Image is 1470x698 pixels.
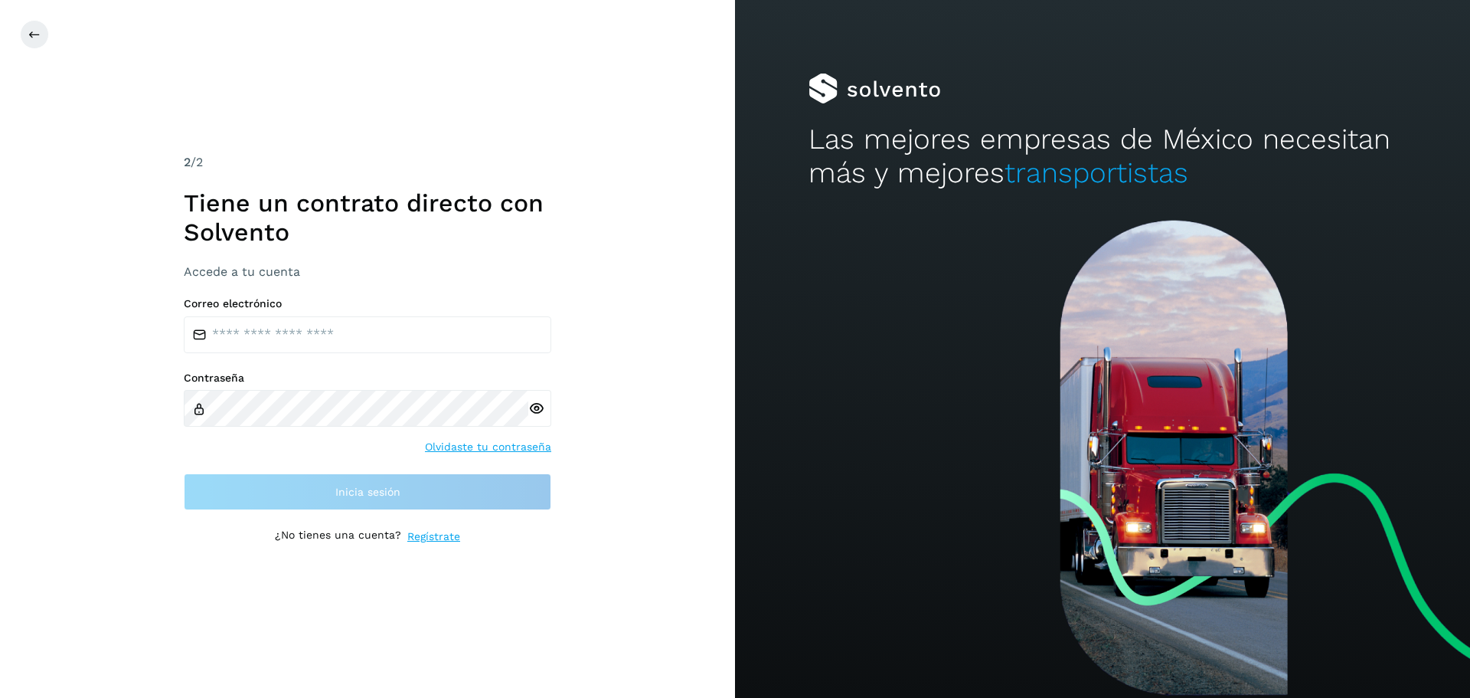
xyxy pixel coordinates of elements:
h2: Las mejores empresas de México necesitan más y mejores [808,123,1396,191]
a: Olvidaste tu contraseña [425,439,551,455]
label: Correo electrónico [184,297,551,310]
span: transportistas [1004,156,1188,189]
a: Regístrate [407,529,460,545]
div: /2 [184,153,551,172]
h3: Accede a tu cuenta [184,264,551,279]
h1: Tiene un contrato directo con Solvento [184,188,551,247]
span: 2 [184,155,191,169]
button: Inicia sesión [184,474,551,510]
span: Inicia sesión [335,487,400,497]
label: Contraseña [184,372,551,385]
p: ¿No tienes una cuenta? [275,529,401,545]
